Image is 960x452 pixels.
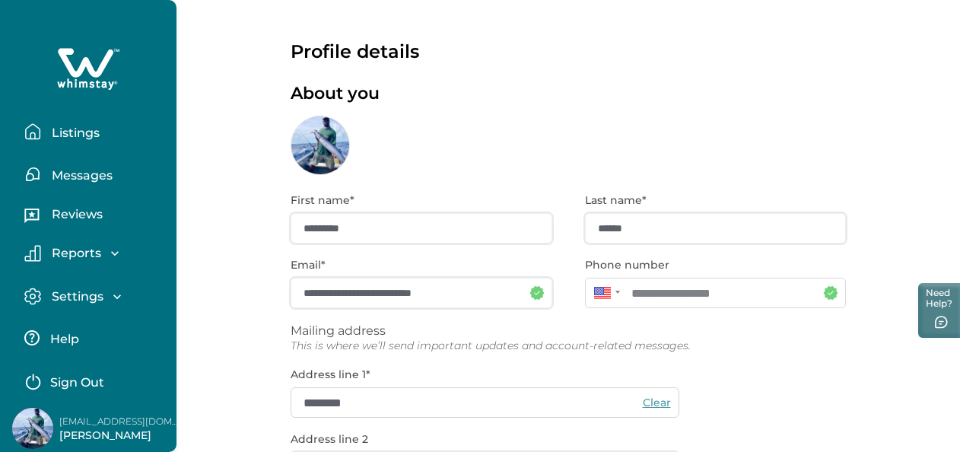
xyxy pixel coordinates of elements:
[24,365,159,396] button: Sign Out
[24,245,164,262] button: Reports
[24,202,164,232] button: Reviews
[585,278,625,308] div: United States: + 1
[47,126,100,141] p: Listings
[24,159,164,189] button: Messages
[47,168,113,183] p: Messages
[12,408,53,449] img: Whimstay Host
[50,375,104,390] p: Sign Out
[59,414,181,429] p: [EMAIL_ADDRESS][DOMAIN_NAME]
[585,259,838,272] p: Phone number
[47,246,101,261] p: Reports
[47,207,103,222] p: Reviews
[24,288,164,305] button: Settings
[47,289,103,304] p: Settings
[291,84,380,104] p: About you
[46,332,79,347] p: Help
[59,428,181,444] p: [PERSON_NAME]
[24,323,159,353] button: Help
[24,116,164,147] button: Listings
